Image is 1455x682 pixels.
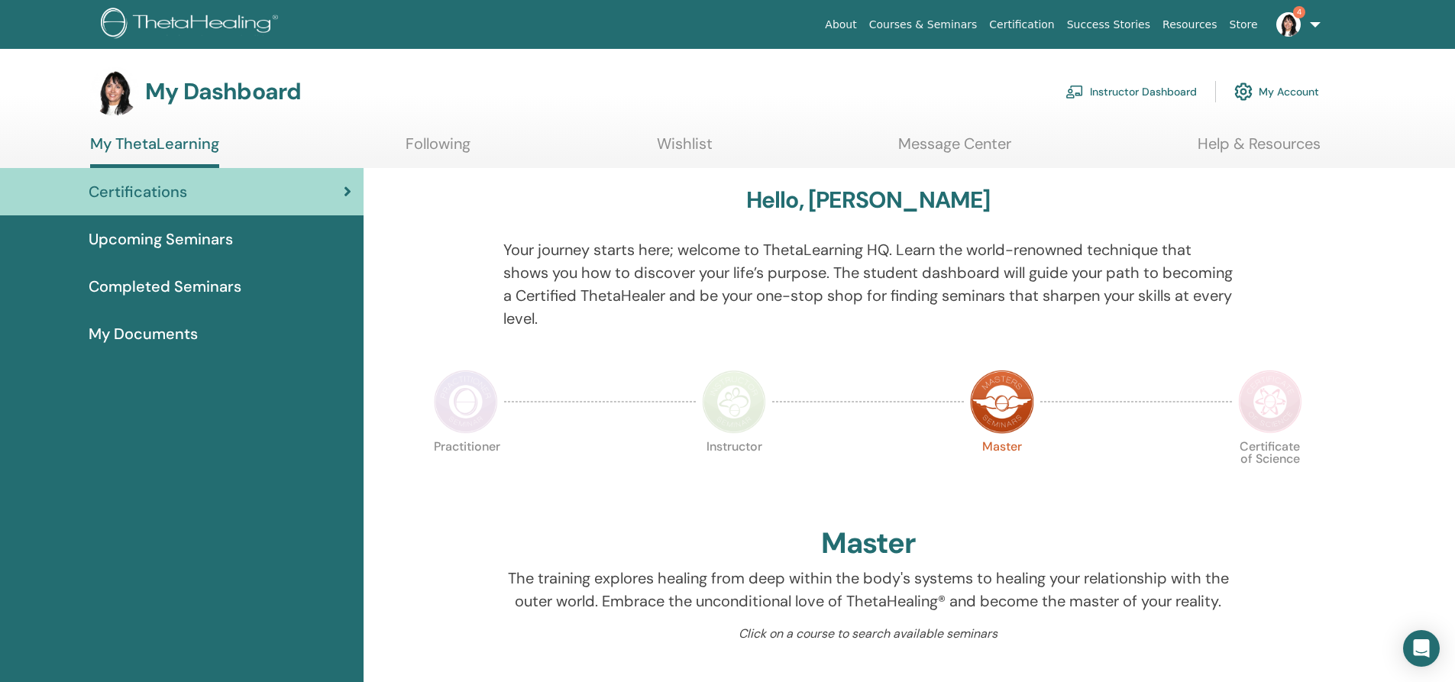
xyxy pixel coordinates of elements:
p: Master [970,441,1034,505]
p: Instructor [702,441,766,505]
a: Help & Resources [1198,134,1321,164]
h2: Master [821,526,916,561]
img: default.jpg [90,67,139,116]
img: cog.svg [1234,79,1253,105]
span: 4 [1293,6,1305,18]
span: Upcoming Seminars [89,228,233,250]
span: My Documents [89,322,198,345]
p: The training explores healing from deep within the body's systems to healing your relationship wi... [503,567,1233,613]
a: Store [1224,11,1264,39]
h3: My Dashboard [145,78,301,105]
p: Practitioner [434,441,498,505]
a: My ThetaLearning [90,134,219,168]
a: Certification [983,11,1060,39]
a: Following [406,134,470,164]
p: Click on a course to search available seminars [503,625,1233,643]
a: My Account [1234,75,1319,108]
a: Courses & Seminars [863,11,984,39]
a: Instructor Dashboard [1065,75,1197,108]
a: About [819,11,862,39]
img: default.jpg [1276,12,1301,37]
img: logo.png [101,8,283,42]
img: chalkboard-teacher.svg [1065,85,1084,99]
span: Completed Seminars [89,275,241,298]
a: Wishlist [657,134,713,164]
div: Open Intercom Messenger [1403,630,1440,667]
a: Message Center [898,134,1011,164]
h3: Hello, [PERSON_NAME] [746,186,991,214]
p: Certificate of Science [1238,441,1302,505]
a: Success Stories [1061,11,1156,39]
img: Master [970,370,1034,434]
span: Certifications [89,180,187,203]
a: Resources [1156,11,1224,39]
img: Instructor [702,370,766,434]
img: Certificate of Science [1238,370,1302,434]
p: Your journey starts here; welcome to ThetaLearning HQ. Learn the world-renowned technique that sh... [503,238,1233,330]
img: Practitioner [434,370,498,434]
